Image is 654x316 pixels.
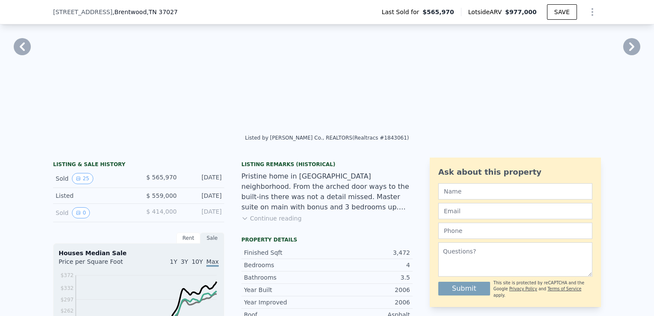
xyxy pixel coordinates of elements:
span: , Brentwood [113,8,178,16]
a: Privacy Policy [509,286,537,291]
div: Ask about this property [438,166,592,178]
span: $ 414,000 [146,208,177,215]
div: 2006 [327,298,410,307]
tspan: $262 [60,308,74,314]
button: SAVE [547,4,577,20]
div: Bedrooms [244,261,327,269]
button: Show Options [584,3,601,21]
span: 1Y [170,258,177,265]
div: Finished Sqft [244,248,327,257]
div: Sale [200,233,224,244]
tspan: $372 [60,272,74,278]
input: Phone [438,223,592,239]
tspan: $297 [60,297,74,303]
div: Listing Remarks (Historical) [241,161,413,168]
button: Continue reading [241,214,302,223]
span: $ 565,970 [146,174,177,181]
span: Lotside ARV [468,8,505,16]
div: Houses Median Sale [59,249,219,257]
span: $565,970 [422,8,454,16]
div: Property details [241,236,413,243]
div: 3,472 [327,248,410,257]
span: Last Sold for [382,8,423,16]
div: Pristine home in [GEOGRAPHIC_DATA] neighborhood. From the arched door ways to the built-ins there... [241,171,413,212]
button: View historical data [72,207,90,218]
div: Bathrooms [244,273,327,282]
input: Email [438,203,592,219]
div: Listed [56,191,132,200]
div: [DATE] [184,207,222,218]
div: [DATE] [184,191,222,200]
div: Listed by [PERSON_NAME] Co., REALTORS (Realtracs #1843061) [245,135,409,141]
a: Terms of Service [547,286,581,291]
div: Year Improved [244,298,327,307]
div: 4 [327,261,410,269]
span: [STREET_ADDRESS] [53,8,113,16]
div: Sold [56,173,132,184]
span: 10Y [192,258,203,265]
div: This site is protected by reCAPTCHA and the Google and apply. [493,280,592,298]
span: Max [206,258,219,267]
span: $977,000 [505,9,537,15]
input: Name [438,183,592,200]
div: [DATE] [184,173,222,184]
div: Price per Square Foot [59,257,139,271]
div: Rent [176,233,200,244]
span: 3Y [181,258,188,265]
div: 3.5 [327,273,410,282]
tspan: $332 [60,285,74,291]
div: 2006 [327,286,410,294]
div: Sold [56,207,132,218]
span: $ 559,000 [146,192,177,199]
div: Year Built [244,286,327,294]
div: LISTING & SALE HISTORY [53,161,224,170]
button: View historical data [72,173,93,184]
span: , TN 37027 [147,9,178,15]
button: Submit [438,282,490,295]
